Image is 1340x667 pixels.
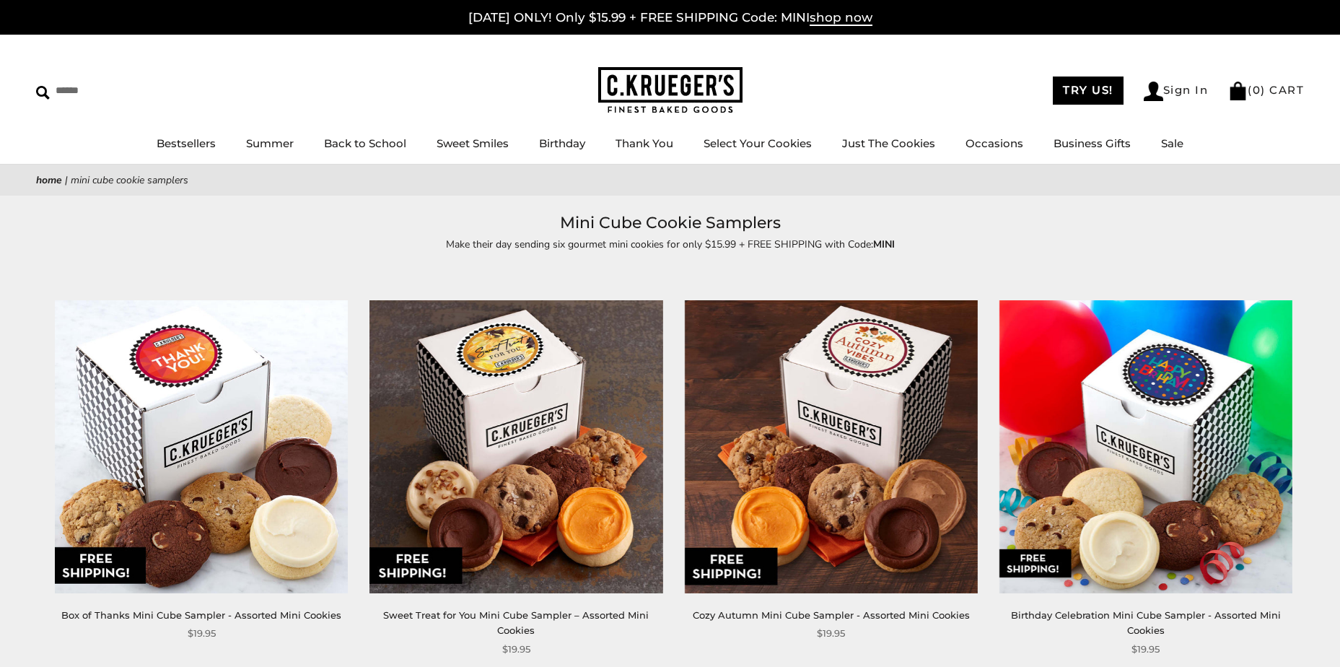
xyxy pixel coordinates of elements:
[71,173,188,187] span: Mini Cube Cookie Samplers
[1228,83,1304,97] a: (0) CART
[1144,82,1163,101] img: Account
[999,300,1292,593] img: Birthday Celebration Mini Cube Sampler - Assorted Mini Cookies
[36,173,62,187] a: Home
[36,79,208,102] input: Search
[1253,83,1261,97] span: 0
[873,237,895,251] strong: MINI
[1131,642,1160,657] span: $19.95
[1144,82,1209,101] a: Sign In
[324,136,406,150] a: Back to School
[1011,609,1281,636] a: Birthday Celebration Mini Cube Sampler - Assorted Mini Cookies
[965,136,1023,150] a: Occasions
[36,172,1304,188] nav: breadcrumbs
[1054,136,1131,150] a: Business Gifts
[817,626,845,641] span: $19.95
[810,10,872,26] span: shop now
[36,86,50,100] img: Search
[693,609,970,621] a: Cozy Autumn Mini Cube Sampler - Assorted Mini Cookies
[502,642,530,657] span: $19.95
[704,136,812,150] a: Select Your Cookies
[1161,136,1183,150] a: Sale
[383,609,649,636] a: Sweet Treat for You Mini Cube Sampler – Assorted Mini Cookies
[58,210,1282,236] h1: Mini Cube Cookie Samplers
[842,136,935,150] a: Just The Cookies
[157,136,216,150] a: Bestsellers
[55,300,348,593] img: Box of Thanks Mini Cube Sampler - Assorted Mini Cookies
[1053,77,1124,105] a: TRY US!
[246,136,294,150] a: Summer
[61,609,341,621] a: Box of Thanks Mini Cube Sampler - Assorted Mini Cookies
[65,173,68,187] span: |
[1228,82,1248,100] img: Bag
[684,300,977,593] img: Cozy Autumn Mini Cube Sampler - Assorted Mini Cookies
[188,626,216,641] span: $19.95
[616,136,673,150] a: Thank You
[338,236,1002,253] p: Make their day sending six gourmet mini cookies for only $15.99 + FREE SHIPPING with Code:
[598,67,743,114] img: C.KRUEGER'S
[369,300,662,593] img: Sweet Treat for You Mini Cube Sampler – Assorted Mini Cookies
[468,10,872,26] a: [DATE] ONLY! Only $15.99 + FREE SHIPPING Code: MINIshop now
[539,136,585,150] a: Birthday
[437,136,509,150] a: Sweet Smiles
